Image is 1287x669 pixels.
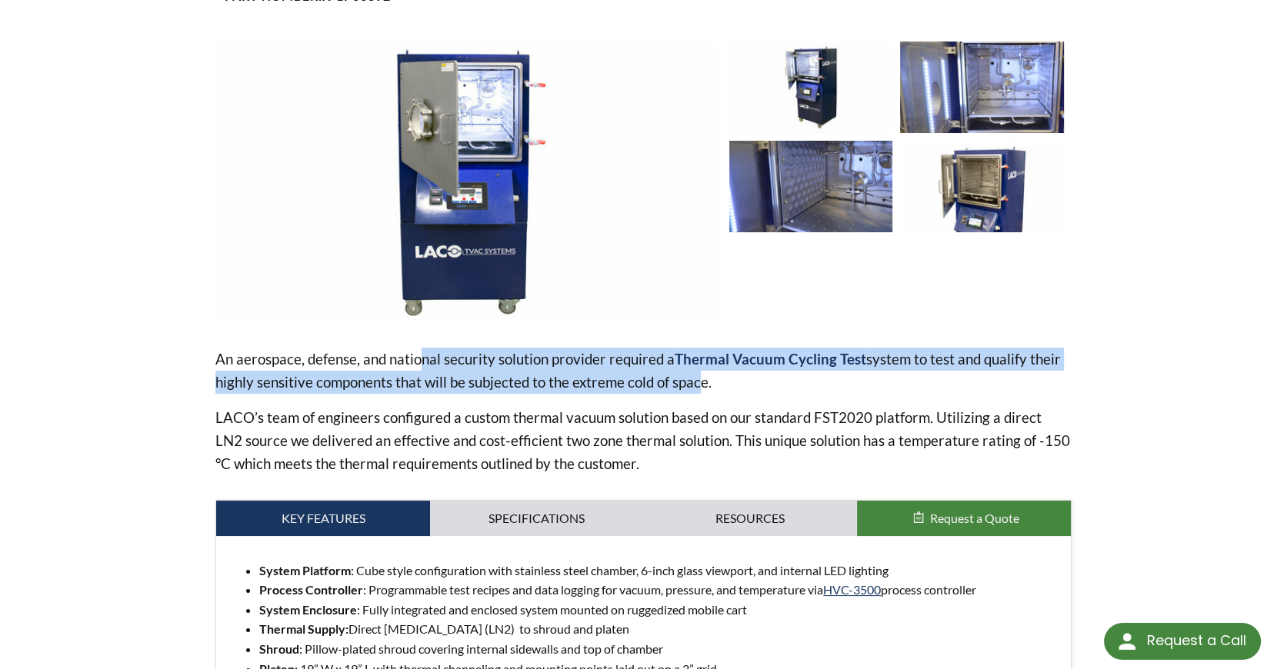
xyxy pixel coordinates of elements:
[259,619,1059,639] li: Direct [MEDICAL_DATA] (LN2) to shroud and platen
[1115,629,1139,654] img: round button
[259,580,1059,600] li: : Programmable test recipes and data logging for vacuum, pressure, and temperature via process co...
[1104,623,1261,660] div: Request a Call
[729,42,893,133] img: TVCT System, angled view, open door
[857,501,1071,536] button: Request a Quote
[823,582,881,597] a: HVC-3500
[259,641,299,656] strong: Shroud
[930,511,1019,525] span: Request a Quote
[259,602,357,617] strong: System Enclosure
[900,141,1064,232] img: TVCT System, chamber close-up
[259,639,1059,659] li: : Pillow-plated shroud covering internal sidewalls and top of chamber
[430,501,644,536] a: Specifications
[216,501,430,536] a: Key Features
[644,501,858,536] a: Resources
[259,561,1059,581] li: : Cube style configuration with stainless steel chamber, 6-inch glass viewport, and internal LED ...
[729,141,893,232] img: Thermal Platen and Shroud, chamber close-up
[215,348,1072,394] p: An aerospace, defense, and national security solution provider required a system to test and qual...
[259,600,1059,620] li: : Fully integrated and enclosed system mounted on ruggedized mobile cart
[259,582,363,597] strong: Process Controller
[215,406,1072,475] p: LACO’s team of engineers configured a custom thermal vacuum solution based on our standard FST202...
[215,42,717,323] img: TVCT System, front view, open door
[259,563,351,577] strong: System Platform
[900,42,1064,133] img: Thermal Platen and Shroud, chamber internal
[1146,623,1245,658] div: Request a Call
[259,621,348,636] strong: Thermal Supply:
[675,350,866,368] strong: Thermal Vacuum Cycling Test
